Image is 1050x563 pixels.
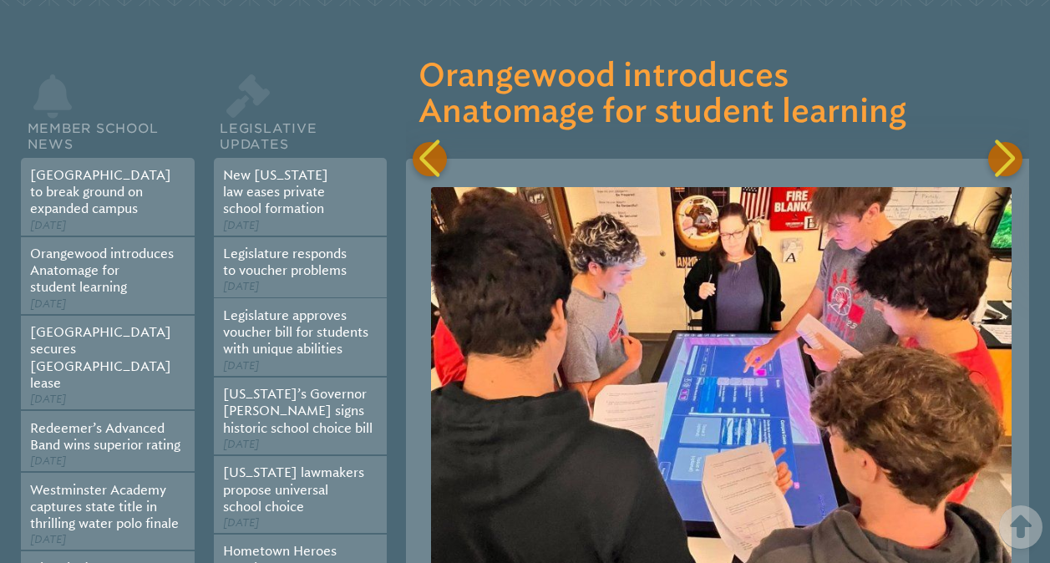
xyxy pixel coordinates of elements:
[223,308,368,357] a: Legislature approves voucher bill for students with unique abilities
[30,421,180,453] a: Redeemer’s Advanced Band wins superior rating
[223,387,373,435] a: [US_STATE]’s Governor [PERSON_NAME] signs historic school choice bill
[418,59,1024,132] h3: Orangewood introduces Anatomage for student learning
[988,142,1022,176] div: Next slide
[223,280,259,292] span: [DATE]
[223,168,328,216] a: New [US_STATE] law eases private school formation
[30,533,66,545] span: [DATE]
[30,454,66,467] span: [DATE]
[30,483,179,531] a: Westminster Academy captures state title in thrilling water polo finale
[30,393,66,405] span: [DATE]
[223,465,364,514] a: [US_STATE] lawmakers propose universal school choice
[21,101,195,158] h2: Member School News
[30,325,171,391] a: [GEOGRAPHIC_DATA] secures [GEOGRAPHIC_DATA] lease
[413,142,447,176] div: Previous slide
[223,516,259,529] span: [DATE]
[214,101,388,158] h2: Legislative Updates
[30,168,171,216] a: [GEOGRAPHIC_DATA] to break ground on expanded campus
[30,246,174,295] a: Orangewood introduces Anatomage for student learning
[223,246,347,278] a: Legislature responds to voucher problems
[30,219,66,231] span: [DATE]
[223,219,259,231] span: [DATE]
[223,359,259,372] span: [DATE]
[1008,509,1033,546] button: Scroll Top
[223,438,259,450] span: [DATE]
[30,297,66,310] span: [DATE]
